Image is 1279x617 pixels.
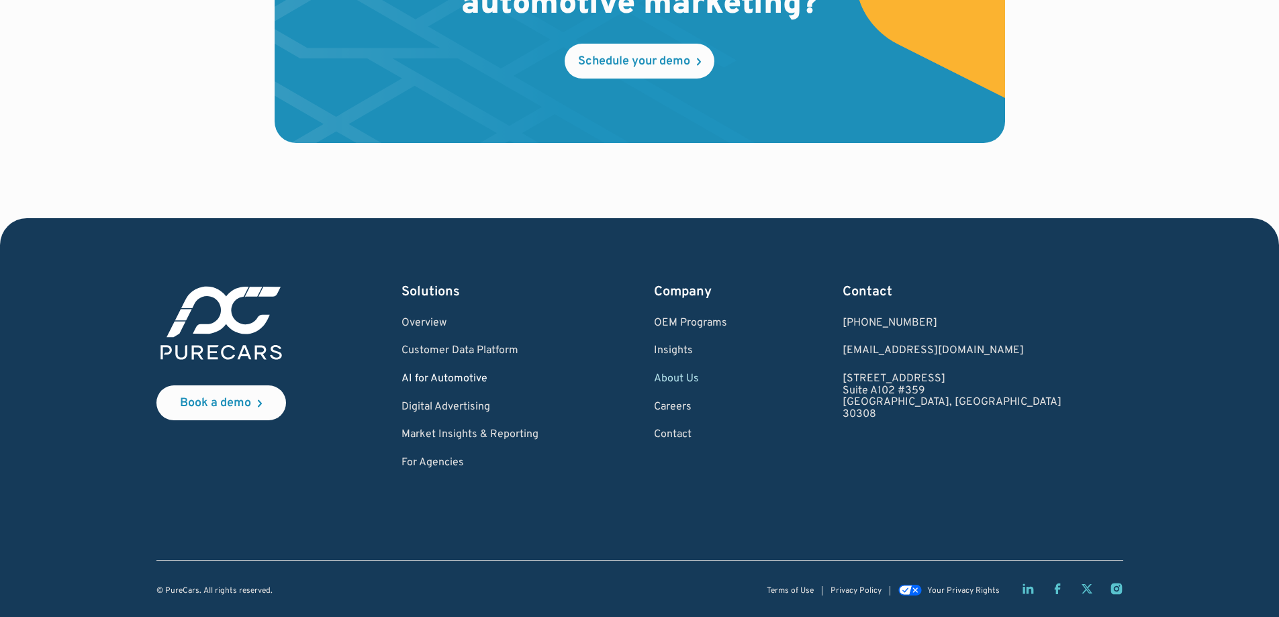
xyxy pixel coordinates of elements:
[401,283,538,301] div: Solutions
[156,587,273,596] div: © PureCars. All rights reserved.
[401,345,538,357] a: Customer Data Platform
[401,318,538,330] a: Overview
[180,397,251,410] div: Book a demo
[898,586,999,596] a: Your Privacy Rights
[1110,582,1123,596] a: Instagram page
[831,587,882,596] a: Privacy Policy
[654,373,727,385] a: About Us
[401,429,538,441] a: Market Insights & Reporting
[1051,582,1064,596] a: Facebook page
[843,345,1061,357] a: Email us
[401,457,538,469] a: For Agencies
[654,345,727,357] a: Insights
[767,587,814,596] a: Terms of Use
[843,373,1061,420] a: [STREET_ADDRESS]Suite A102 #359[GEOGRAPHIC_DATA], [GEOGRAPHIC_DATA]30308
[565,44,714,79] a: Schedule your demo
[654,401,727,414] a: Careers
[156,385,286,420] a: Book a demo
[1080,582,1094,596] a: Twitter X page
[401,401,538,414] a: Digital Advertising
[156,283,286,364] img: purecars logo
[654,283,727,301] div: Company
[654,318,727,330] a: OEM Programs
[654,429,727,441] a: Contact
[578,56,690,68] div: Schedule your demo
[401,373,538,385] a: AI for Automotive
[843,318,1061,330] div: [PHONE_NUMBER]
[927,587,1000,596] div: Your Privacy Rights
[843,283,1061,301] div: Contact
[1021,582,1035,596] a: LinkedIn page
